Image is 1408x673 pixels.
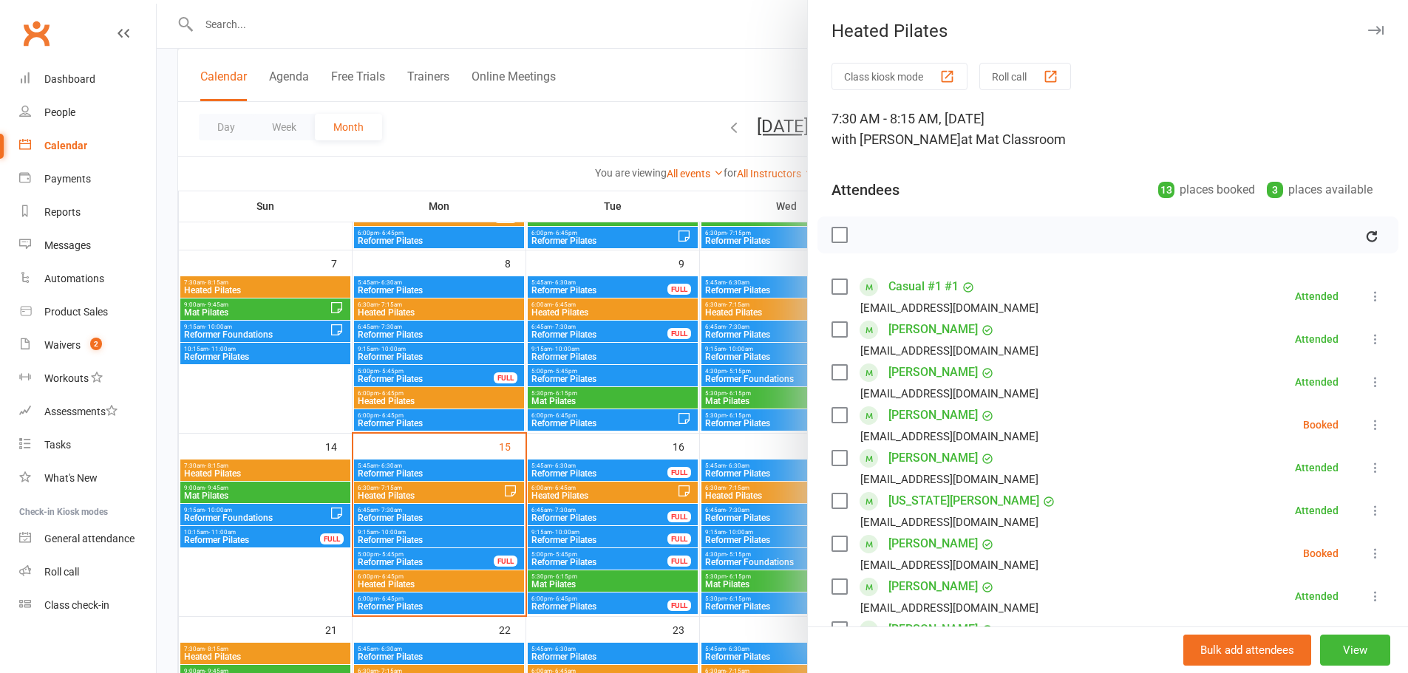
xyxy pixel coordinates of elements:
a: Calendar [19,129,156,163]
div: Attended [1295,462,1339,473]
a: Clubworx [18,15,55,52]
div: Automations [44,273,104,284]
span: at Mat Classroom [961,131,1066,147]
span: with [PERSON_NAME] [831,131,961,147]
div: What's New [44,472,98,484]
a: Class kiosk mode [19,589,156,622]
div: Attended [1295,291,1339,301]
a: General attendance kiosk mode [19,522,156,556]
a: Automations [19,262,156,295]
button: View [1320,635,1390,666]
a: Dashboard [19,63,156,96]
div: Attended [1295,505,1339,516]
div: [EMAIL_ADDRESS][DOMAIN_NAME] [860,556,1038,575]
div: [EMAIL_ADDRESS][DOMAIN_NAME] [860,341,1038,361]
a: [US_STATE][PERSON_NAME] [888,489,1039,513]
div: Waivers [44,339,81,351]
div: Workouts [44,372,89,384]
div: Assessments [44,406,118,417]
a: [PERSON_NAME] [888,361,978,384]
div: Class check-in [44,599,109,611]
button: Roll call [979,63,1071,90]
button: Bulk add attendees [1183,635,1311,666]
span: 2 [90,338,102,350]
div: places booked [1158,180,1255,200]
div: General attendance [44,533,135,544]
a: Workouts [19,362,156,395]
a: [PERSON_NAME] [888,318,978,341]
div: Tasks [44,439,71,451]
a: People [19,96,156,129]
a: [PERSON_NAME] [888,618,978,641]
a: [PERSON_NAME] [888,532,978,556]
div: Attendees [831,180,899,200]
div: places available [1267,180,1373,200]
a: Roll call [19,556,156,589]
div: Calendar [44,140,87,151]
div: [EMAIL_ADDRESS][DOMAIN_NAME] [860,513,1038,532]
div: Heated Pilates [808,21,1408,41]
div: 3 [1267,182,1283,198]
div: Dashboard [44,73,95,85]
div: Booked [1303,548,1339,558]
a: Payments [19,163,156,196]
div: Payments [44,173,91,185]
a: Reports [19,196,156,229]
a: [PERSON_NAME] [888,575,978,598]
div: [EMAIL_ADDRESS][DOMAIN_NAME] [860,298,1038,318]
div: Attended [1295,334,1339,344]
a: Tasks [19,428,156,462]
a: Assessments [19,395,156,428]
a: Waivers 2 [19,329,156,362]
div: Messages [44,239,91,251]
div: [EMAIL_ADDRESS][DOMAIN_NAME] [860,384,1038,403]
div: Reports [44,206,81,218]
a: Product Sales [19,295,156,329]
a: [PERSON_NAME] [888,403,978,427]
div: Booked [1303,420,1339,430]
a: [PERSON_NAME] [888,446,978,470]
button: Class kiosk mode [831,63,967,90]
div: [EMAIL_ADDRESS][DOMAIN_NAME] [860,470,1038,489]
div: Roll call [44,566,79,578]
a: What's New [19,462,156,495]
div: People [44,106,75,118]
div: 7:30 AM - 8:15 AM, [DATE] [831,109,1384,150]
div: Attended [1295,377,1339,387]
a: Messages [19,229,156,262]
div: Attended [1295,591,1339,601]
a: Casual #1 #1 [888,275,959,298]
div: [EMAIL_ADDRESS][DOMAIN_NAME] [860,598,1038,618]
div: Product Sales [44,306,108,318]
div: 13 [1158,182,1174,198]
div: [EMAIL_ADDRESS][DOMAIN_NAME] [860,427,1038,446]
